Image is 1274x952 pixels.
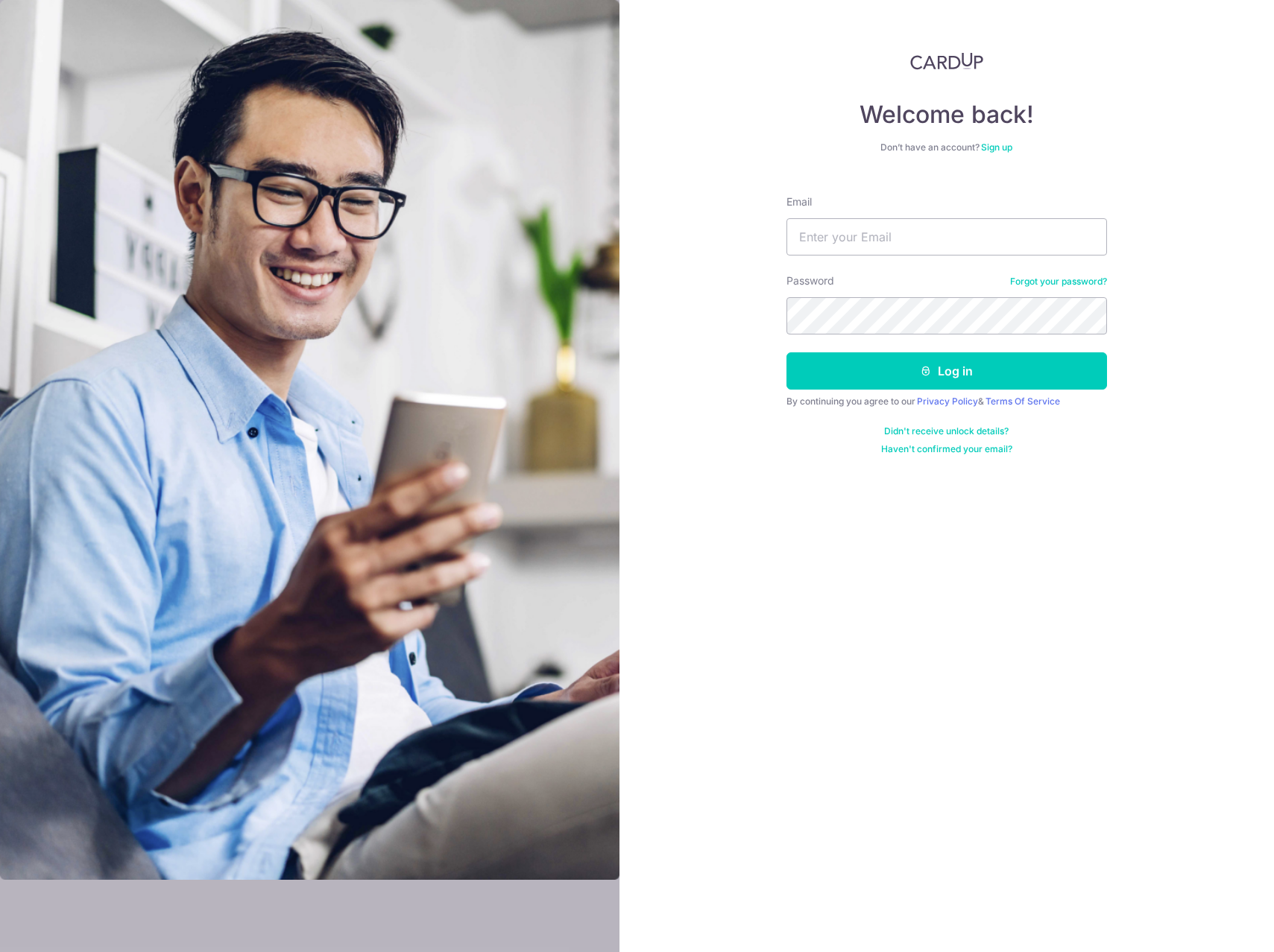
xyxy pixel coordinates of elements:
[884,425,1009,437] a: Didn't receive unlock details?
[786,273,834,288] label: Password
[986,396,1060,407] a: Terms Of Service
[1010,276,1107,288] a: Forgot your password?
[786,352,1107,390] button: Log in
[786,100,1107,130] h4: Welcome back!
[881,443,1012,455] a: Haven't confirmed your email?
[917,396,978,407] a: Privacy Policy
[786,218,1107,256] input: Enter your Email
[786,396,1107,407] div: By continuing you agree to our &
[786,142,1107,153] div: Don’t have an account?
[981,142,1012,153] a: Sign up
[786,194,812,209] label: Email
[910,52,983,70] img: CardUp Logo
